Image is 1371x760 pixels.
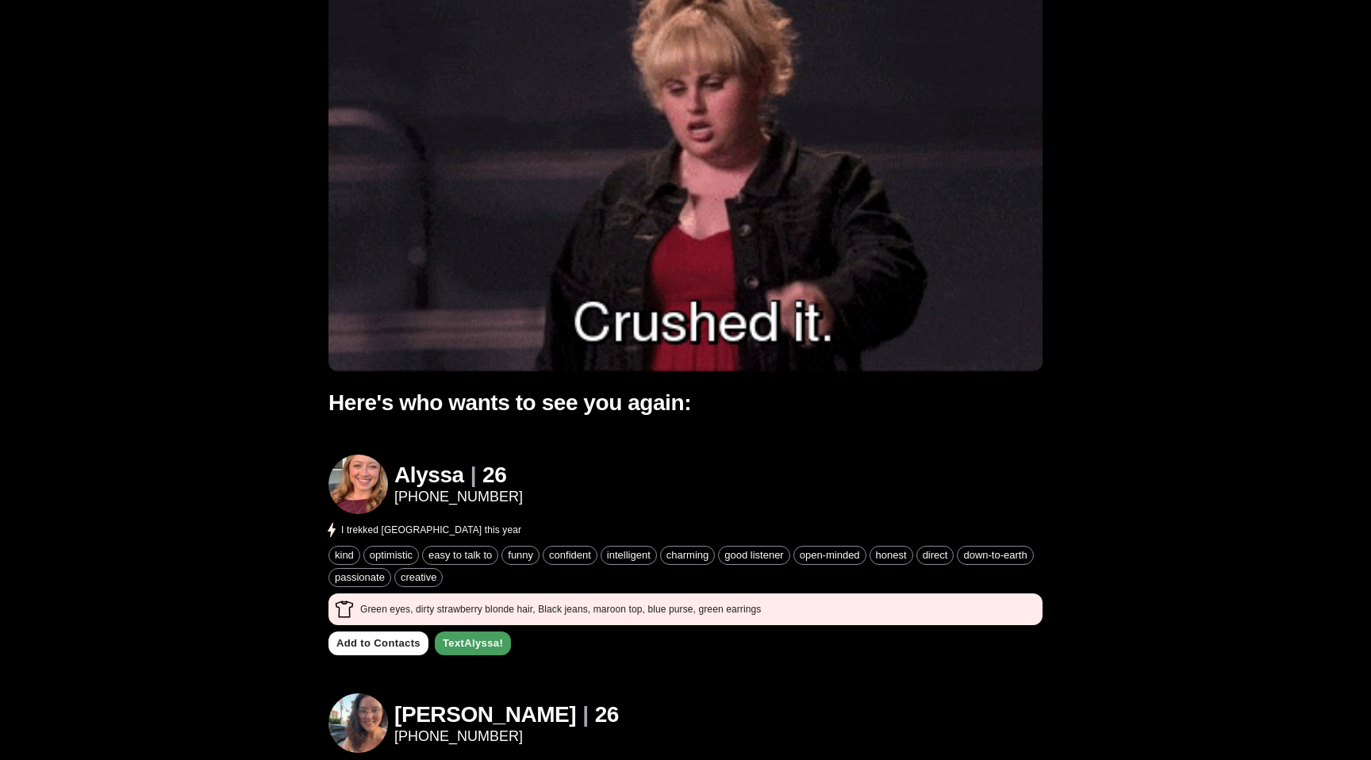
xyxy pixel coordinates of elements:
span: good listener [719,549,789,561]
p: Green eyes, dirty strawberry blonde hair , Black jeans, maroon top, blue purse, green earrings [360,602,761,616]
span: easy to talk to [423,549,497,561]
h1: | [582,702,588,728]
h1: Alyssa [394,463,464,489]
span: down-to-earth [958,549,1032,561]
span: open-minded [794,549,866,561]
span: kind [329,549,359,561]
h1: [PERSON_NAME] [394,702,576,728]
span: direct [917,549,954,561]
h1: 26 [595,702,619,728]
p: I trekked [GEOGRAPHIC_DATA] this year [341,523,521,537]
h1: | [470,463,476,489]
img: Alyssa [328,455,388,514]
span: creative [395,571,443,583]
span: intelligent [601,549,656,561]
h1: 26 [482,463,506,489]
span: optimistic [364,549,418,561]
span: funny [502,549,539,561]
span: passionate [329,571,390,583]
h1: Here's who wants to see you again: [328,390,1043,416]
a: Add to Contacts [328,631,428,656]
a: TextAlyssa! [435,631,511,656]
img: Liz [328,693,388,753]
span: charming [661,549,714,561]
a: [PHONE_NUMBER] [394,489,523,505]
a: [PHONE_NUMBER] [394,728,619,745]
span: confident [543,549,597,561]
span: honest [870,549,912,561]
